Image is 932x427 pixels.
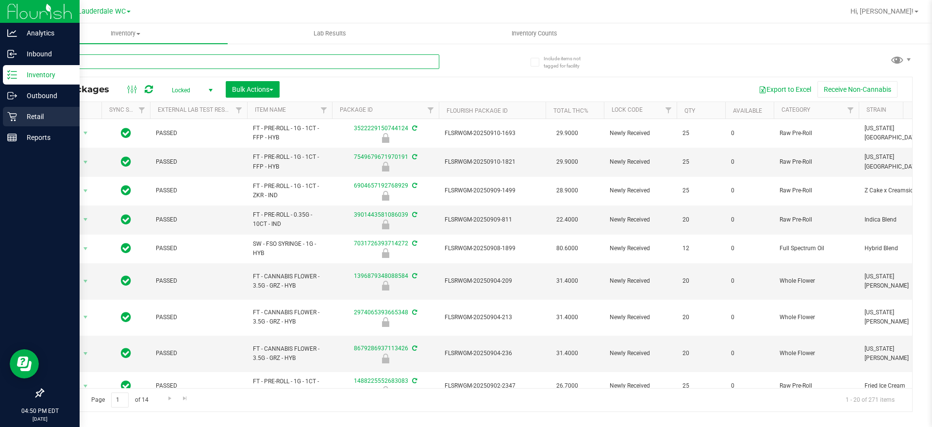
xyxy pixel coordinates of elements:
a: Go to the last page [178,393,192,406]
span: 0 [731,129,768,138]
span: SW - FSO SYRINGE - 1G - HYB [253,239,326,258]
div: Newly Received [331,133,440,143]
inline-svg: Reports [7,133,17,142]
span: select [80,274,92,288]
a: Inventory [23,23,228,44]
span: 26.7000 [551,379,583,393]
span: FT - PRE-ROLL - 1G - 1CT - FIC - HYB [253,377,326,395]
inline-svg: Retail [7,112,17,121]
span: 1 - 20 of 271 items [838,393,902,407]
span: Ft. Lauderdale WC [67,7,126,16]
a: 3522229150744124 [354,125,408,132]
span: FT - PRE-ROLL - 0.35G - 10CT - IND [253,210,326,229]
span: Newly Received [610,244,671,253]
a: Filter [231,102,247,119]
span: Whole Flower [780,349,853,358]
p: Inventory [17,69,75,81]
span: 0 [731,186,768,195]
span: Newly Received [610,349,671,358]
button: Receive Non-Cannabis [817,81,898,98]
span: PASSED [156,276,241,286]
span: select [80,310,92,324]
span: Sync from Compliance System [411,125,417,132]
span: Inventory [23,29,228,38]
a: Category [782,106,810,113]
p: 04:50 PM EDT [4,407,75,415]
inline-svg: Inbound [7,49,17,59]
span: In Sync [121,274,131,288]
span: select [80,347,92,360]
span: 29.9000 [551,126,583,140]
a: 7031726393714272 [354,240,408,247]
span: Include items not tagged for facility [544,55,592,69]
a: 2974065393665348 [354,309,408,316]
span: Sync from Compliance System [411,211,417,218]
a: Qty [684,107,695,114]
span: FT - CANNABIS FLOWER - 3.5G - GRZ - HYB [253,344,326,363]
span: All Packages [50,84,119,95]
span: Newly Received [610,215,671,224]
span: select [80,184,92,198]
input: 1 [111,393,129,408]
span: In Sync [121,346,131,360]
div: Newly Received [331,191,440,201]
div: Newly Received [331,220,440,229]
span: select [80,379,92,393]
a: Filter [134,102,150,119]
span: Newly Received [610,157,671,167]
a: Lock Code [612,106,643,113]
span: Sync from Compliance System [411,154,417,160]
a: Flourish Package ID [447,107,508,114]
span: Newly Received [610,186,671,195]
span: Hi, [PERSON_NAME]! [850,7,914,15]
a: 7549679671970191 [354,154,408,160]
p: Inbound [17,48,75,60]
span: FLSRWGM-20250904-209 [445,276,540,286]
span: select [80,213,92,226]
a: Available [733,107,762,114]
span: In Sync [121,213,131,226]
span: FT - PRE-ROLL - 1G - 1CT - FFP - HYB [253,124,326,142]
span: 0 [731,276,768,286]
a: Filter [423,102,439,119]
div: Newly Received [331,354,440,363]
button: Bulk Actions [226,81,280,98]
span: FLSRWGM-20250908-1899 [445,244,540,253]
span: Raw Pre-Roll [780,157,853,167]
a: Total THC% [553,107,588,114]
iframe: Resource center [10,349,39,378]
p: Analytics [17,27,75,39]
span: FLSRWGM-20250910-1821 [445,157,540,167]
span: 20 [682,215,719,224]
a: Item Name [255,106,286,113]
span: Sync from Compliance System [411,309,417,316]
span: PASSED [156,157,241,167]
span: Lab Results [300,29,359,38]
a: 1396879348088584 [354,273,408,279]
span: Sync from Compliance System [411,182,417,189]
span: In Sync [121,379,131,393]
span: Sync from Compliance System [411,377,417,384]
a: Filter [316,102,332,119]
span: PASSED [156,186,241,195]
span: Raw Pre-Roll [780,215,853,224]
span: Whole Flower [780,276,853,286]
p: Retail [17,111,75,122]
span: 0 [731,349,768,358]
span: Raw Pre-Roll [780,186,853,195]
input: Search Package ID, Item Name, SKU, Lot or Part Number... [43,54,439,69]
p: Outbound [17,90,75,102]
a: 1488225552683083 [354,377,408,384]
span: 0 [731,313,768,322]
span: FT - CANNABIS FLOWER - 3.5G - GRZ - HYB [253,308,326,326]
span: 31.4000 [551,310,583,325]
span: FT - PRE-ROLL - 1G - 1CT - FFP - HYB [253,153,326,171]
span: select [80,242,92,256]
span: FLSRWGM-20250904-236 [445,349,540,358]
a: Go to the next page [163,393,177,406]
span: 20 [682,349,719,358]
span: FLSRWGM-20250909-811 [445,215,540,224]
div: Newly Received [331,162,440,171]
a: 6904657192768929 [354,182,408,189]
span: Whole Flower [780,313,853,322]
